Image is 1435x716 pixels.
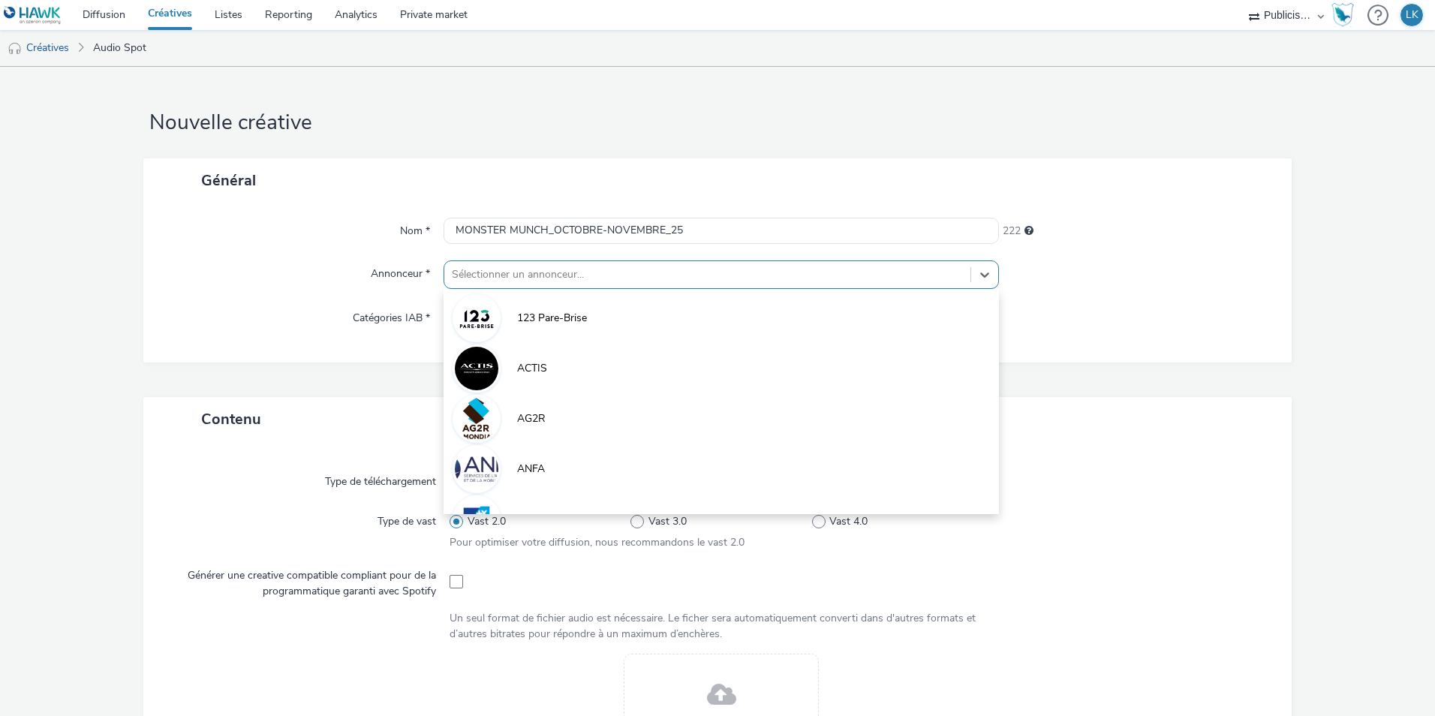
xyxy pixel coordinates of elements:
[450,535,745,549] span: Pour optimiser votre diffusion, nous recommandons le vast 2.0
[455,447,498,491] img: ANFA
[517,462,545,477] span: ANFA
[444,218,999,244] input: Nom
[455,498,498,541] img: Banque Populaire
[468,514,506,529] span: Vast 2.0
[1003,224,1021,239] span: 222
[829,514,868,529] span: Vast 4.0
[347,305,436,326] label: Catégories IAB *
[143,109,1292,137] h1: Nouvelle créative
[201,170,256,191] span: Général
[517,512,599,527] span: Banque Populaire
[372,508,442,529] label: Type de vast
[517,411,546,426] span: AG2R
[1406,4,1418,26] div: LK
[365,260,436,281] label: Annonceur *
[450,611,993,642] div: Un seul format de fichier audio est nécessaire. Le ficher sera automatiquement converti dans d'au...
[201,409,261,429] span: Contenu
[319,468,442,489] label: Type de téléchargement
[455,397,498,441] img: AG2R
[170,562,442,599] label: Générer une creative compatible compliant pour de la programmatique garanti avec Spotify
[517,311,587,326] span: 123 Pare-Brise
[1331,3,1354,27] img: Hawk Academy
[648,514,687,529] span: Vast 3.0
[394,218,436,239] label: Nom *
[1024,224,1033,239] div: 255 caractères maximum
[86,30,154,66] a: Audio Spot
[455,347,498,390] img: ACTIS
[455,296,498,340] img: 123 Pare-Brise
[4,6,62,25] img: undefined Logo
[1331,3,1360,27] a: Hawk Academy
[8,41,23,56] img: audio
[517,361,547,376] span: ACTIS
